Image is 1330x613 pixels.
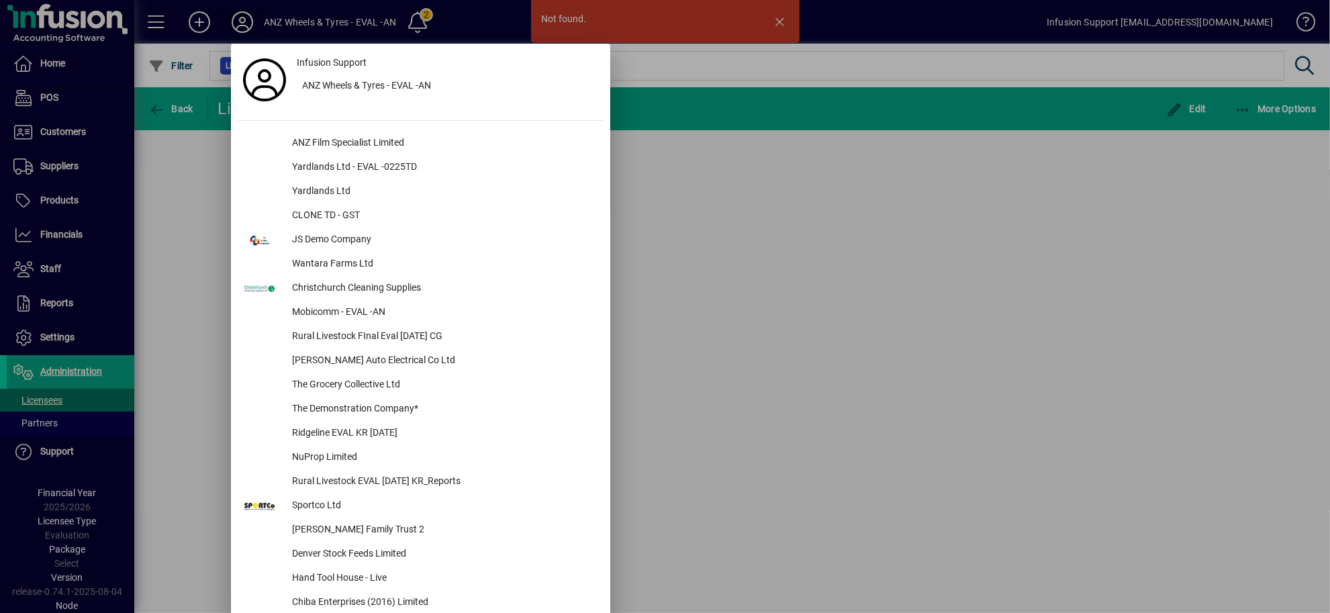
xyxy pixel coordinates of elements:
[281,470,604,494] div: Rural Livestock EVAL [DATE] KR_Reports
[297,56,367,70] span: Infusion Support
[281,543,604,567] div: Denver Stock Feeds Limited
[238,325,604,349] button: Rural Livestock FInal Eval [DATE] CG
[238,422,604,446] button: Ridgeline EVAL KR [DATE]
[281,446,604,470] div: NuProp Limited
[238,470,604,494] button: Rural Livestock EVAL [DATE] KR_Reports
[238,156,604,180] button: Yardlands Ltd - EVAL -0225TD
[238,204,604,228] button: CLONE TD - GST
[238,397,604,422] button: The Demonstration Company*
[281,325,604,349] div: Rural Livestock FInal Eval [DATE] CG
[281,180,604,204] div: Yardlands Ltd
[281,228,604,252] div: JS Demo Company
[281,349,604,373] div: [PERSON_NAME] Auto Electrical Co Ltd
[281,132,604,156] div: ANZ Film Specialist Limited
[281,301,604,325] div: Mobicomm - EVAL -AN
[291,75,604,99] button: ANZ Wheels & Tyres - EVAL -AN
[281,156,604,180] div: Yardlands Ltd - EVAL -0225TD
[281,494,604,518] div: Sportco Ltd
[238,446,604,470] button: NuProp Limited
[238,68,291,92] a: Profile
[281,204,604,228] div: CLONE TD - GST
[238,518,604,543] button: [PERSON_NAME] Family Trust 2
[238,543,604,567] button: Denver Stock Feeds Limited
[238,132,604,156] button: ANZ Film Specialist Limited
[238,180,604,204] button: Yardlands Ltd
[281,252,604,277] div: Wantara Farms Ltd
[238,301,604,325] button: Mobicomm - EVAL -AN
[238,494,604,518] button: Sportco Ltd
[238,373,604,397] button: The Grocery Collective Ltd
[281,518,604,543] div: [PERSON_NAME] Family Trust 2
[238,567,604,591] button: Hand Tool House - Live
[238,228,604,252] button: JS Demo Company
[291,50,604,75] a: Infusion Support
[238,252,604,277] button: Wantara Farms Ltd
[281,422,604,446] div: Ridgeline EVAL KR [DATE]
[281,373,604,397] div: The Grocery Collective Ltd
[281,277,604,301] div: Christchurch Cleaning Supplies
[238,277,604,301] button: Christchurch Cleaning Supplies
[281,397,604,422] div: The Demonstration Company*
[238,349,604,373] button: [PERSON_NAME] Auto Electrical Co Ltd
[281,567,604,591] div: Hand Tool House - Live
